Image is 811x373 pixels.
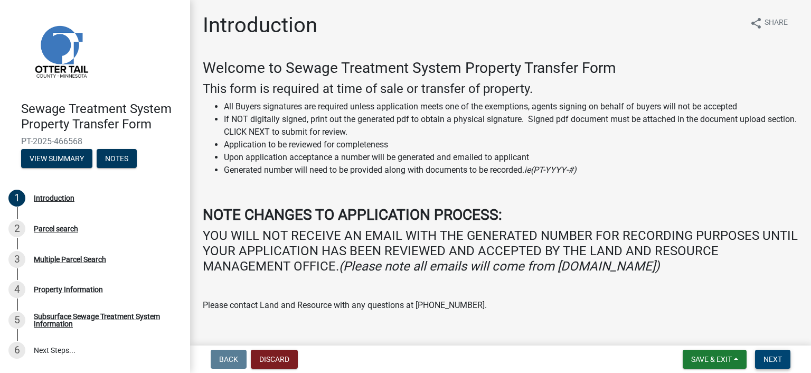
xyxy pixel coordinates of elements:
h4: This form is required at time of sale or transfer of property. [203,81,798,97]
strong: NOTE CHANGES TO APPLICATION PROCESS: [203,206,502,223]
div: 2 [8,220,25,237]
span: Next [763,355,782,363]
li: If NOT digitally signed, print out the generated pdf to obtain a physical signature. Signed pdf d... [224,113,798,138]
div: Introduction [34,194,74,202]
wm-modal-confirm: Notes [97,155,137,163]
div: Multiple Parcel Search [34,256,106,263]
h4: YOU WILL NOT RECEIVE AN EMAIL WITH THE GENERATED NUMBER FOR RECORDING PURPOSES UNTIL YOUR APPLICA... [203,228,798,274]
div: 1 [8,190,25,207]
span: Share [765,17,788,30]
h1: Introduction [203,13,317,38]
button: Notes [97,149,137,168]
button: Back [211,350,247,369]
i: ie(PT-YYYY-#) [524,165,577,175]
div: Property Information [34,286,103,293]
img: Otter Tail County, Minnesota [21,11,100,90]
div: 4 [8,281,25,298]
li: All Buyers signatures are required unless application meets one of the exemptions, agents signing... [224,100,798,113]
button: Discard [251,350,298,369]
button: View Summary [21,149,92,168]
h3: Welcome to Sewage Treatment System Property Transfer Form [203,59,798,77]
li: Application to be reviewed for completeness [224,138,798,151]
div: Parcel search [34,225,78,232]
div: 5 [8,312,25,329]
li: Upon application acceptance a number will be generated and emailed to applicant [224,151,798,164]
div: Subsurface Sewage Treatment System Information [34,313,173,328]
span: Back [219,355,238,363]
h4: Sewage Treatment System Property Transfer Form [21,101,182,132]
i: share [750,17,762,30]
li: Generated number will need to be provided along with documents to be recorded. [224,164,798,176]
button: shareShare [741,13,796,33]
i: (Please note all emails will come from [DOMAIN_NAME]) [339,259,659,274]
p: Please contact Land and Resource with any questions at [PHONE_NUMBER]. [203,299,798,312]
wm-modal-confirm: Summary [21,155,92,163]
button: Next [755,350,790,369]
div: 6 [8,342,25,359]
span: Save & Exit [691,355,732,363]
div: 3 [8,251,25,268]
button: Save & Exit [683,350,747,369]
span: PT-2025-466568 [21,136,169,146]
